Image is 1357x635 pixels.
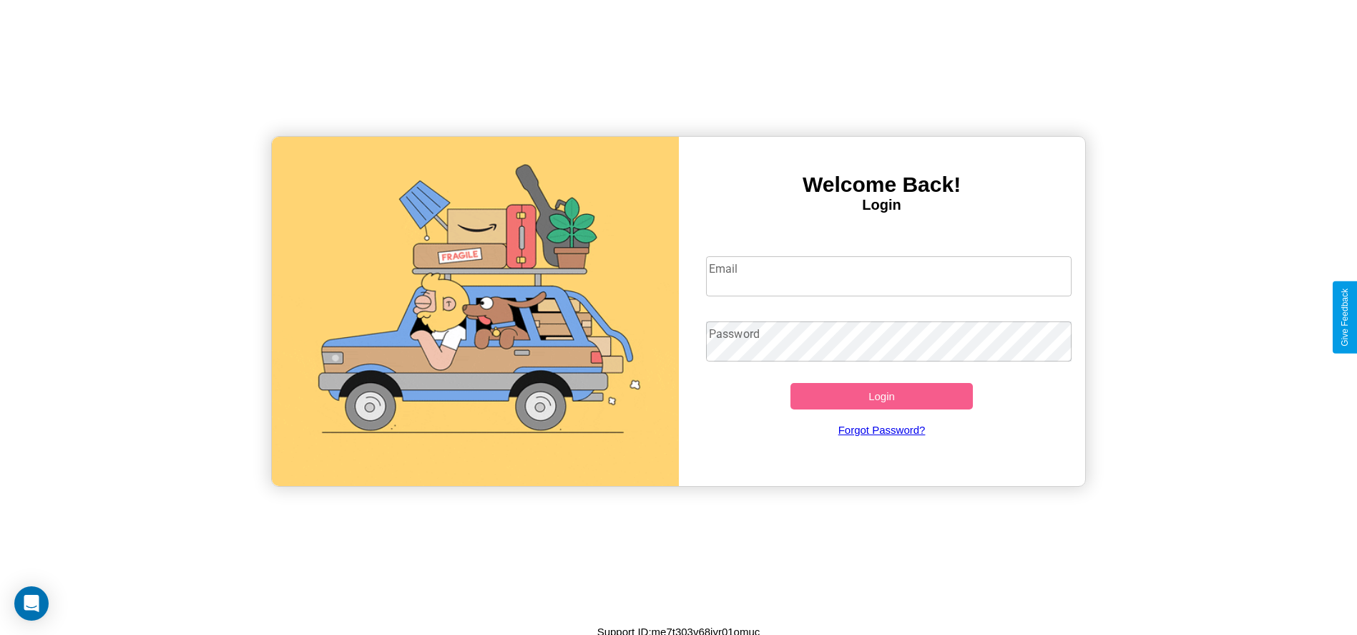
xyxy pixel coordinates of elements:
button: Login [790,383,974,409]
h4: Login [679,197,1085,213]
img: gif [272,137,678,486]
a: Forgot Password? [699,409,1064,450]
div: Open Intercom Messenger [14,586,49,621]
div: Give Feedback [1340,289,1350,346]
h3: Welcome Back! [679,173,1085,197]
